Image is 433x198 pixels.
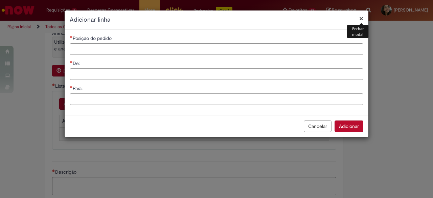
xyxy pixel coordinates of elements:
span: Necessários [70,86,73,88]
button: Fechar modal [359,15,363,22]
span: Necessários [70,61,73,63]
input: Para: [70,93,363,105]
span: Posição do pedido [73,35,113,41]
span: Necessários [70,36,73,38]
span: Para: [73,85,84,91]
button: Cancelar [304,120,332,132]
input: De: [70,68,363,80]
button: Adicionar [335,120,363,132]
div: Fechar modal [347,25,368,38]
span: De: [73,60,81,66]
h2: Adicionar linha [70,16,363,24]
input: Posição do pedido [70,43,363,55]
